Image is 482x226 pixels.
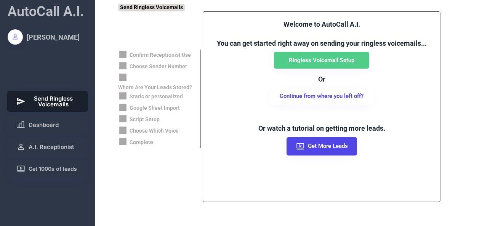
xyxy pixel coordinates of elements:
[27,32,80,42] div: [PERSON_NAME]
[274,52,369,69] button: Ringless Voicemail Setup
[271,88,373,104] button: Continue from where you left off?
[29,96,79,107] span: Send Ringless Voicemails
[118,84,192,91] div: Where Are Your Leads Stored?
[7,91,88,112] button: Send Ringless Voicemails
[7,115,88,134] button: Dashboard
[7,160,88,178] button: Get 1000s of leads
[130,116,160,123] div: Script Setup
[130,63,187,71] div: Choose Sender Number
[130,93,183,101] div: Static or personalized
[130,104,180,112] div: Google Sheet Import
[8,2,84,21] div: AutoCall A.I.
[130,127,179,135] div: Choose Which Voice
[130,51,191,59] div: Confirm Receptionist Use
[217,20,427,47] font: Welcome to AutoCall A.I. You can get started right away on sending your ringless voicemails...
[29,144,74,150] span: A.I. Receptionist
[29,166,77,172] span: Get 1000s of leads
[287,137,357,155] button: Get More Leads
[130,139,153,146] div: Complete
[29,122,59,128] span: Dashboard
[258,124,385,132] font: Or watch a tutorial on getting more leads.
[308,143,348,149] span: Get More Leads
[7,138,88,156] button: A.I. Receptionist
[118,4,185,11] div: Send Ringless Voicemails
[318,75,325,83] font: Or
